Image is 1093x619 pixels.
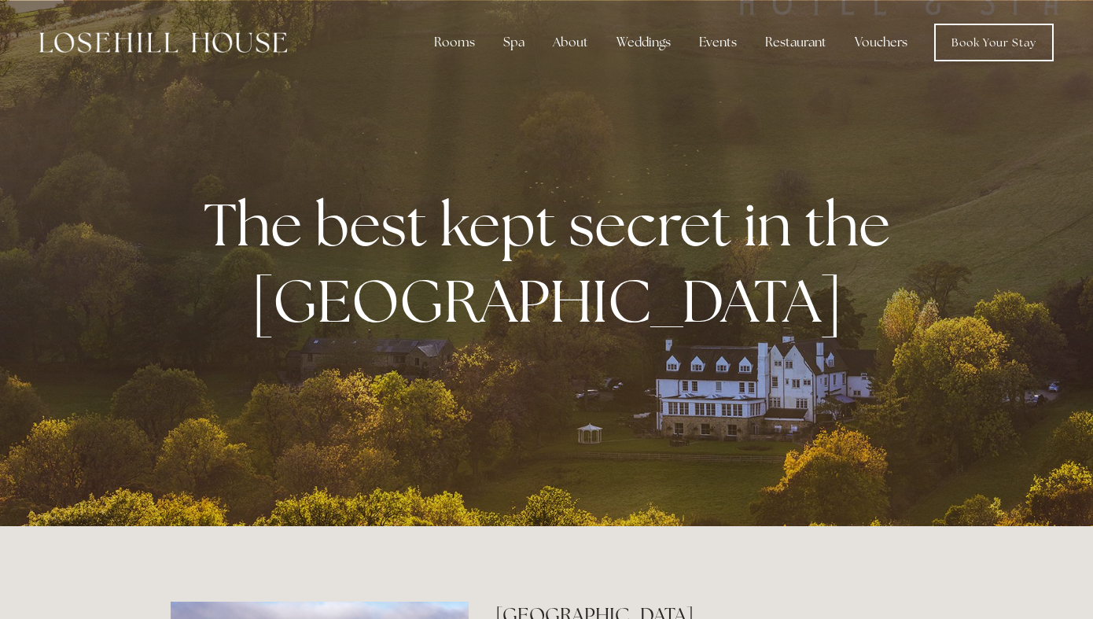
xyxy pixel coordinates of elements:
strong: The best kept secret in the [GEOGRAPHIC_DATA] [204,186,903,340]
div: Events [686,27,749,58]
div: Restaurant [753,27,839,58]
a: Book Your Stay [934,24,1054,61]
img: Losehill House [39,32,287,53]
div: Spa [491,27,537,58]
a: Vouchers [842,27,920,58]
div: Rooms [421,27,488,58]
div: Weddings [604,27,683,58]
div: About [540,27,601,58]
